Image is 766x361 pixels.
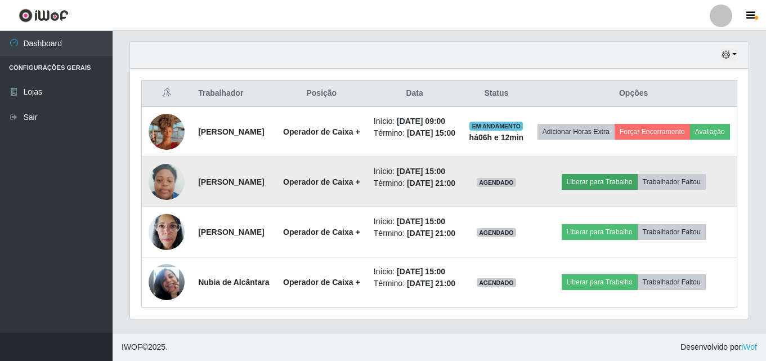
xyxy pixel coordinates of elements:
[198,228,264,237] strong: [PERSON_NAME]
[397,267,445,276] time: [DATE] 15:00
[374,127,456,139] li: Término:
[374,166,456,177] li: Início:
[122,341,168,353] span: © 2025 .
[374,228,456,239] li: Término:
[198,278,269,287] strong: Nubia de Alcântara
[283,177,360,186] strong: Operador de Caixa +
[615,124,690,140] button: Forçar Encerramento
[562,174,638,190] button: Liberar para Trabalho
[374,278,456,289] li: Término:
[638,224,706,240] button: Trabalhador Faltou
[407,179,455,188] time: [DATE] 21:00
[638,174,706,190] button: Trabalhador Faltou
[562,274,638,290] button: Liberar para Trabalho
[469,122,523,131] span: EM ANDAMENTO
[374,177,456,189] li: Término:
[407,229,455,238] time: [DATE] 21:00
[477,178,516,187] span: AGENDADO
[374,266,456,278] li: Início:
[149,158,185,206] img: 1709225632480.jpeg
[367,81,463,107] th: Data
[477,228,516,237] span: AGENDADO
[462,81,530,107] th: Status
[469,133,524,142] strong: há 06 h e 12 min
[283,278,360,287] strong: Operador de Caixa +
[198,127,264,136] strong: [PERSON_NAME]
[638,274,706,290] button: Trabalhador Faltou
[562,224,638,240] button: Liberar para Trabalho
[122,342,142,351] span: IWOF
[283,228,360,237] strong: Operador de Caixa +
[680,341,757,353] span: Desenvolvido por
[537,124,615,140] button: Adicionar Horas Extra
[530,81,737,107] th: Opções
[477,278,516,287] span: AGENDADO
[690,124,730,140] button: Avaliação
[397,217,445,226] time: [DATE] 15:00
[198,177,264,186] strong: [PERSON_NAME]
[19,8,69,23] img: CoreUI Logo
[276,81,367,107] th: Posição
[374,216,456,228] li: Início:
[283,127,360,136] strong: Operador de Caixa +
[149,208,185,256] img: 1740495747223.jpeg
[407,279,455,288] time: [DATE] 21:00
[397,167,445,176] time: [DATE] 15:00
[149,250,185,314] img: 1743966945864.jpeg
[407,128,455,137] time: [DATE] 15:00
[397,117,445,126] time: [DATE] 09:00
[741,342,757,351] a: iWof
[149,100,185,164] img: 1748310361028.jpeg
[374,115,456,127] li: Início:
[191,81,276,107] th: Trabalhador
